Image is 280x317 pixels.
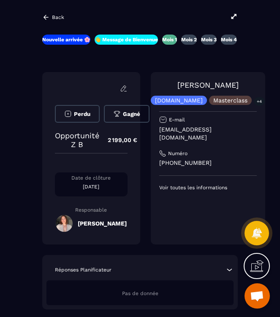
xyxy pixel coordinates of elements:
p: +4 [254,97,265,106]
button: Perdu [55,105,100,123]
a: [PERSON_NAME] [177,81,239,89]
p: Réponses Planificateur [55,266,111,273]
span: Pas de donnée [122,290,158,296]
p: [DOMAIN_NAME] [155,97,203,103]
p: 2 199,00 € [99,132,137,148]
h5: [PERSON_NAME] [78,220,127,227]
p: Responsable [55,207,128,213]
a: Ouvrir le chat [245,283,270,309]
p: Masterclass [213,97,247,103]
p: [PHONE_NUMBER] [159,159,257,167]
span: Gagné [123,111,140,117]
span: Perdu [74,111,90,117]
p: [DATE] [55,183,128,190]
p: Numéro [168,150,188,157]
p: [EMAIL_ADDRESS][DOMAIN_NAME] [159,126,257,142]
p: E-mail [169,116,185,123]
p: Date de clôture [55,175,128,181]
p: Opportunité Z B [55,131,99,149]
button: Gagné [104,105,150,123]
p: Voir toutes les informations [159,184,257,191]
